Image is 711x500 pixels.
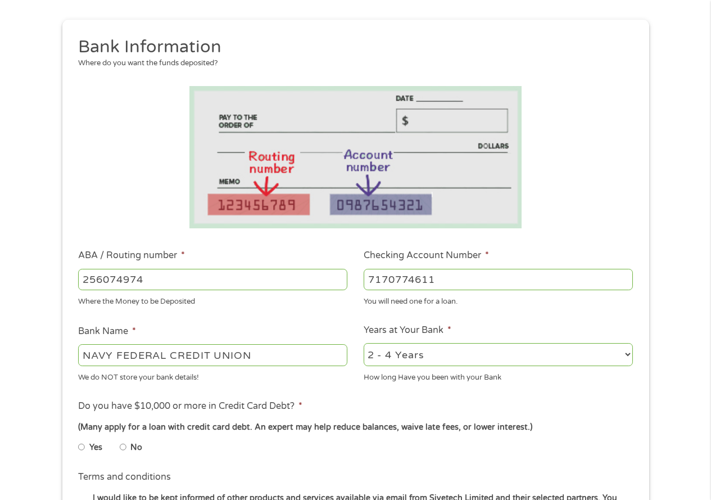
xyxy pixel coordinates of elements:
div: Where do you want the funds deposited? [78,58,624,69]
label: Bank Name [78,326,136,337]
label: Checking Account Number [364,250,489,262]
label: Terms and conditions [78,471,171,483]
img: Routing number location [189,86,522,228]
div: You will need one for a loan. [364,292,633,308]
label: ABA / Routing number [78,250,185,262]
input: 345634636 [364,269,633,290]
label: No [130,442,142,454]
label: Do you have $10,000 or more in Credit Card Debt? [78,400,302,412]
label: Years at Your Bank [364,325,451,336]
div: Where the Money to be Deposited [78,292,347,308]
div: We do NOT store your bank details! [78,368,347,383]
div: How long Have you been with your Bank [364,368,633,383]
input: 263177916 [78,269,347,290]
h2: Bank Information [78,36,624,58]
div: (Many apply for a loan with credit card debt. An expert may help reduce balances, waive late fees... [78,421,632,434]
label: Yes [89,442,102,454]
